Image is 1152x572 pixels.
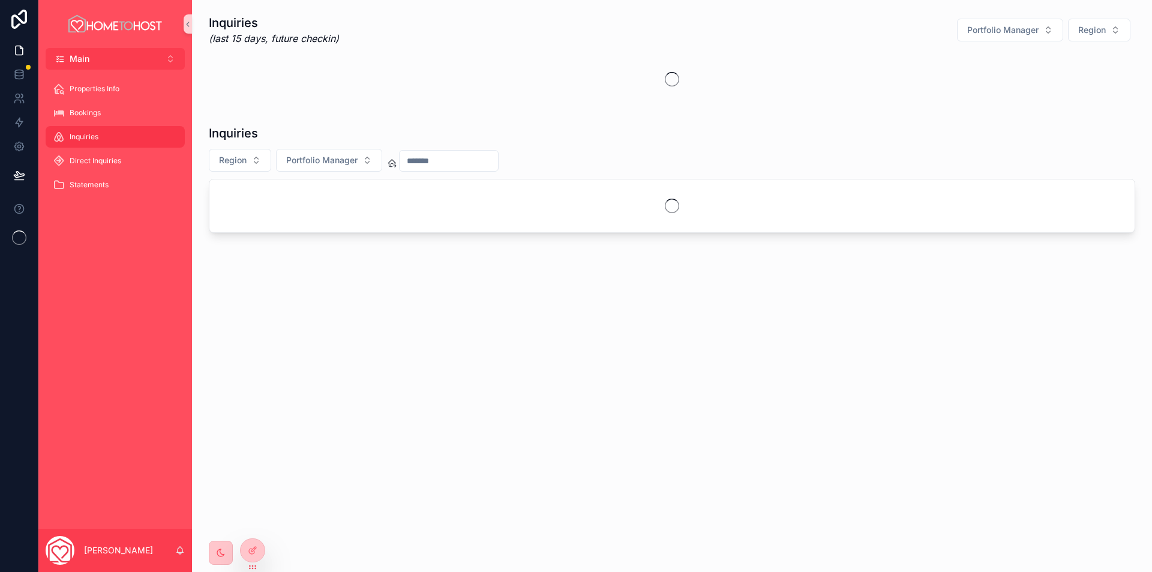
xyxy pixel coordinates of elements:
span: Portfolio Manager [967,24,1039,36]
a: Statements [46,174,185,196]
button: Select Button [46,48,185,70]
button: Select Button [276,149,382,172]
span: Main [70,53,89,65]
h1: Inquiries [209,14,339,31]
span: Properties Info [70,84,119,94]
span: Region [219,154,247,166]
p: [PERSON_NAME] [84,544,153,556]
a: Bookings [46,102,185,124]
span: Bookings [70,108,101,118]
button: Select Button [957,19,1063,41]
a: Properties Info [46,78,185,100]
img: App logo [67,14,164,34]
button: Select Button [209,149,271,172]
a: Inquiries [46,126,185,148]
span: Inquiries [70,132,98,142]
h1: Inquiries [209,125,258,142]
div: scrollable content [38,70,192,211]
button: Select Button [1068,19,1130,41]
span: Region [1078,24,1106,36]
span: Portfolio Manager [286,154,358,166]
span: Direct Inquiries [70,156,121,166]
span: Statements [70,180,109,190]
em: (last 15 days, future checkin) [209,31,339,46]
a: Direct Inquiries [46,150,185,172]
